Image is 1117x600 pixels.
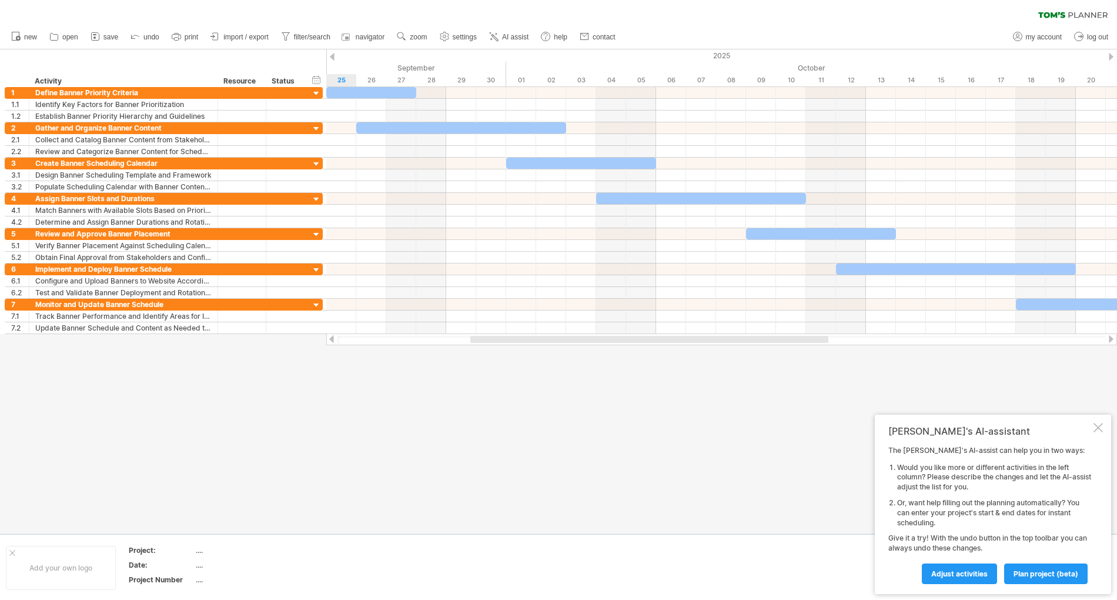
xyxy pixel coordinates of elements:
[888,446,1091,584] div: The [PERSON_NAME]'s AI-assist can help you in two ways: Give it a try! With the undo button in th...
[866,74,896,86] div: Monday, 13 October 2025
[746,74,776,86] div: Thursday, 9 October 2025
[476,74,506,86] div: Tuesday, 30 September 2025
[35,99,212,110] div: Identify Key Factors for Banner Prioritization
[506,74,536,86] div: Wednesday, 1 October 2025
[35,193,212,204] div: Assign Banner Slots and Durations
[554,33,567,41] span: help
[577,29,619,45] a: contact
[169,29,202,45] a: print
[410,33,427,41] span: zoom
[272,75,297,87] div: Status
[394,29,430,45] a: zoom
[1076,74,1106,86] div: Monday, 20 October 2025
[11,228,29,239] div: 5
[686,74,716,86] div: Tuesday, 7 October 2025
[897,498,1091,528] li: Or, want help filling out the planning automatically? You can enter your project's start & end da...
[35,311,212,322] div: Track Banner Performance and Identify Areas for Improvement
[453,33,477,41] span: settings
[35,228,212,239] div: Review and Approve Banner Placement
[223,75,259,87] div: Resource
[278,29,334,45] a: filter/search
[11,158,29,169] div: 3
[35,299,212,310] div: Monitor and Update Banner Schedule
[35,216,212,228] div: Determine and Assign Banner Durations and Rotation Schedule
[35,111,212,122] div: Establish Banner Priority Hierarchy and Guidelines
[1071,29,1112,45] a: log out
[35,322,212,334] div: Update Banner Schedule and Content as Needed to Optimize Results
[897,463,1091,492] li: Would you like more or different activities in the left column? Please describe the changes and l...
[1016,74,1046,86] div: Saturday, 18 October 2025
[35,240,212,251] div: Verify Banner Placement Against Scheduling Calendar and Guidelines
[46,29,82,45] a: open
[11,111,29,122] div: 1.2
[956,74,986,86] div: Thursday, 16 October 2025
[11,87,29,98] div: 1
[566,74,596,86] div: Friday, 3 October 2025
[35,169,212,181] div: Design Banner Scheduling Template and Framework
[35,287,212,298] div: Test and Validate Banner Deployment and Rotation Functionality
[1026,33,1062,41] span: my account
[922,564,997,584] a: Adjust activities
[11,299,29,310] div: 7
[11,275,29,286] div: 6.1
[11,322,29,334] div: 7.2
[35,252,212,263] div: Obtain Final Approval from Stakeholders and Confirm Banner Deployment
[11,193,29,204] div: 4
[11,99,29,110] div: 1.1
[294,33,330,41] span: filter/search
[35,75,211,87] div: Activity
[35,205,212,216] div: Match Banners with Available Slots Based on Priority and Dates
[896,74,926,86] div: Tuesday, 14 October 2025
[836,74,866,86] div: Sunday, 12 October 2025
[11,181,29,192] div: 3.2
[208,29,272,45] a: import / export
[11,252,29,263] div: 5.2
[11,240,29,251] div: 5.1
[129,575,193,585] div: Project Number
[776,74,806,86] div: Friday, 10 October 2025
[356,74,386,86] div: Friday, 26 September 2025
[35,275,212,286] div: Configure and Upload Banners to Website According to Schedule
[35,122,212,134] div: Gather and Organize Banner Content
[35,264,212,275] div: Implement and Deploy Banner Schedule
[326,74,356,86] div: Thursday, 25 September 2025
[596,74,626,86] div: Saturday, 4 October 2025
[1046,74,1076,86] div: Sunday, 19 October 2025
[196,560,295,570] div: ....
[129,560,193,570] div: Date:
[502,33,529,41] span: AI assist
[185,33,198,41] span: print
[11,122,29,134] div: 2
[356,33,384,41] span: navigator
[888,425,1091,437] div: [PERSON_NAME]'s AI-assistant
[11,134,29,145] div: 2.1
[538,29,571,45] a: help
[143,33,159,41] span: undo
[716,74,746,86] div: Wednesday, 8 October 2025
[6,546,116,590] div: Add your own logo
[24,33,37,41] span: new
[11,264,29,275] div: 6
[1014,569,1078,578] span: plan project (beta)
[386,74,416,86] div: Saturday, 27 September 2025
[437,29,480,45] a: settings
[11,169,29,181] div: 3.1
[129,545,193,555] div: Project:
[11,311,29,322] div: 7.1
[593,33,616,41] span: contact
[11,146,29,157] div: 2.2
[62,33,78,41] span: open
[931,569,988,578] span: Adjust activities
[1087,33,1108,41] span: log out
[1004,564,1088,584] a: plan project (beta)
[656,74,686,86] div: Monday, 6 October 2025
[536,74,566,86] div: Thursday, 2 October 2025
[196,545,295,555] div: ....
[626,74,656,86] div: Sunday, 5 October 2025
[340,29,388,45] a: navigator
[196,575,295,585] div: ....
[35,146,212,157] div: Review and Categorize Banner Content for Scheduling
[416,74,446,86] div: Sunday, 28 September 2025
[35,181,212,192] div: Populate Scheduling Calendar with Banner Content and Dates
[11,205,29,216] div: 4.1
